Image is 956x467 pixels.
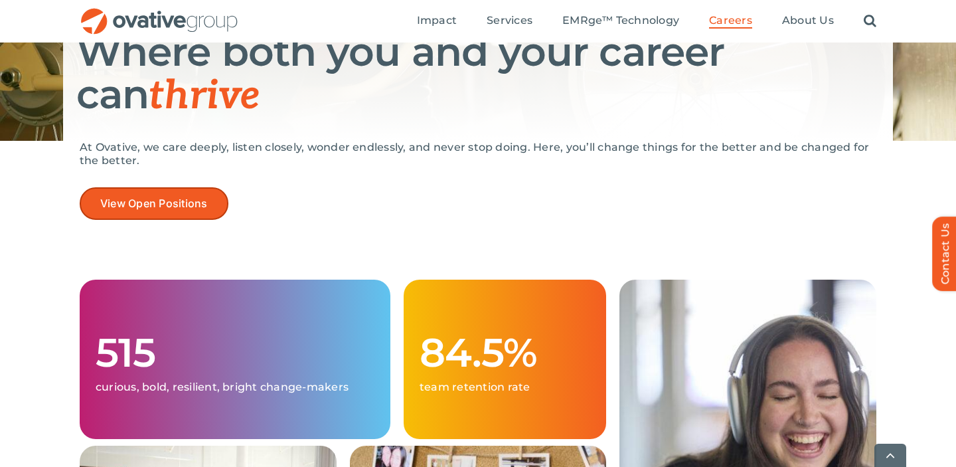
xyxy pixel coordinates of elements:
h1: 515 [96,331,374,374]
span: thrive [149,72,260,120]
a: OG_Full_horizontal_RGB [80,7,239,19]
a: Search [864,14,876,29]
span: About Us [782,14,834,27]
h1: Where both you and your career can [76,31,880,118]
span: EMRge™ Technology [562,14,679,27]
a: About Us [782,14,834,29]
h1: 84.5% [420,331,590,374]
span: Services [487,14,532,27]
p: curious, bold, resilient, bright change-makers [96,381,374,394]
a: Careers [709,14,752,29]
a: Impact [417,14,457,29]
a: View Open Positions [80,187,228,220]
p: At Ovative, we care deeply, listen closely, wonder endlessly, and never stop doing. Here, you’ll ... [80,141,876,167]
a: Services [487,14,532,29]
span: View Open Positions [100,197,208,210]
span: Careers [709,14,752,27]
p: team retention rate [420,381,590,394]
a: EMRge™ Technology [562,14,679,29]
span: Impact [417,14,457,27]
